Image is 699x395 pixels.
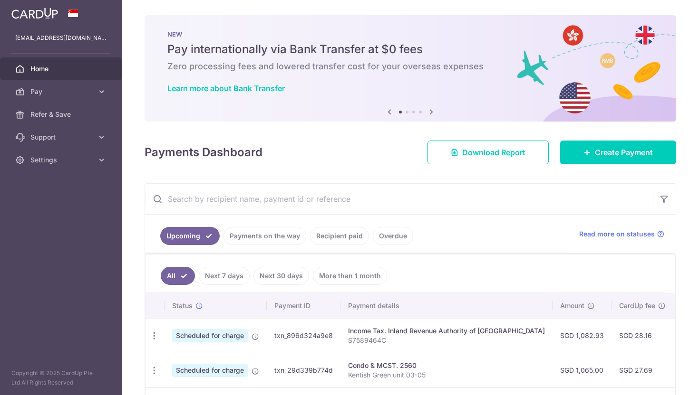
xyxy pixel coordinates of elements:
[30,110,93,119] span: Refer & Save
[553,353,612,387] td: SGD 1,065.00
[579,229,664,239] a: Read more on statuses
[348,370,545,380] p: Kentish Green unit 03-05
[160,227,220,245] a: Upcoming
[172,364,248,377] span: Scheduled for charge
[267,353,340,387] td: txn_29d339b774d
[612,353,673,387] td: SGD 27.69
[30,87,93,96] span: Pay
[172,301,193,310] span: Status
[167,61,653,72] h6: Zero processing fees and lowered transfer cost for your overseas expenses
[15,33,107,43] p: [EMAIL_ADDRESS][DOMAIN_NAME]
[145,184,653,214] input: Search by recipient name, payment id or reference
[579,229,655,239] span: Read more on statuses
[638,367,689,390] iframe: Opens a widget where you can find more information
[348,361,545,370] div: Condo & MCST. 2560
[223,227,306,245] a: Payments on the way
[313,267,387,285] a: More than 1 month
[267,318,340,353] td: txn_896d324a9e8
[612,318,673,353] td: SGD 28.16
[30,155,93,165] span: Settings
[348,336,545,345] p: S7589464C
[595,147,653,158] span: Create Payment
[199,267,250,285] a: Next 7 days
[267,293,340,318] th: Payment ID
[462,147,525,158] span: Download Report
[427,141,549,164] a: Download Report
[373,227,413,245] a: Overdue
[30,132,93,142] span: Support
[553,318,612,353] td: SGD 1,082.93
[172,329,248,342] span: Scheduled for charge
[560,301,584,310] span: Amount
[145,15,676,122] img: Bank transfer banner
[167,84,285,93] a: Learn more about Bank Transfer
[340,293,553,318] th: Payment details
[145,144,262,161] h4: Payments Dashboard
[560,141,676,164] a: Create Payment
[310,227,369,245] a: Recipient paid
[11,8,58,19] img: CardUp
[253,267,309,285] a: Next 30 days
[619,301,655,310] span: CardUp fee
[348,326,545,336] div: Income Tax. Inland Revenue Authority of [GEOGRAPHIC_DATA]
[161,267,195,285] a: All
[167,42,653,57] h5: Pay internationally via Bank Transfer at $0 fees
[30,64,93,74] span: Home
[167,30,653,38] p: NEW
